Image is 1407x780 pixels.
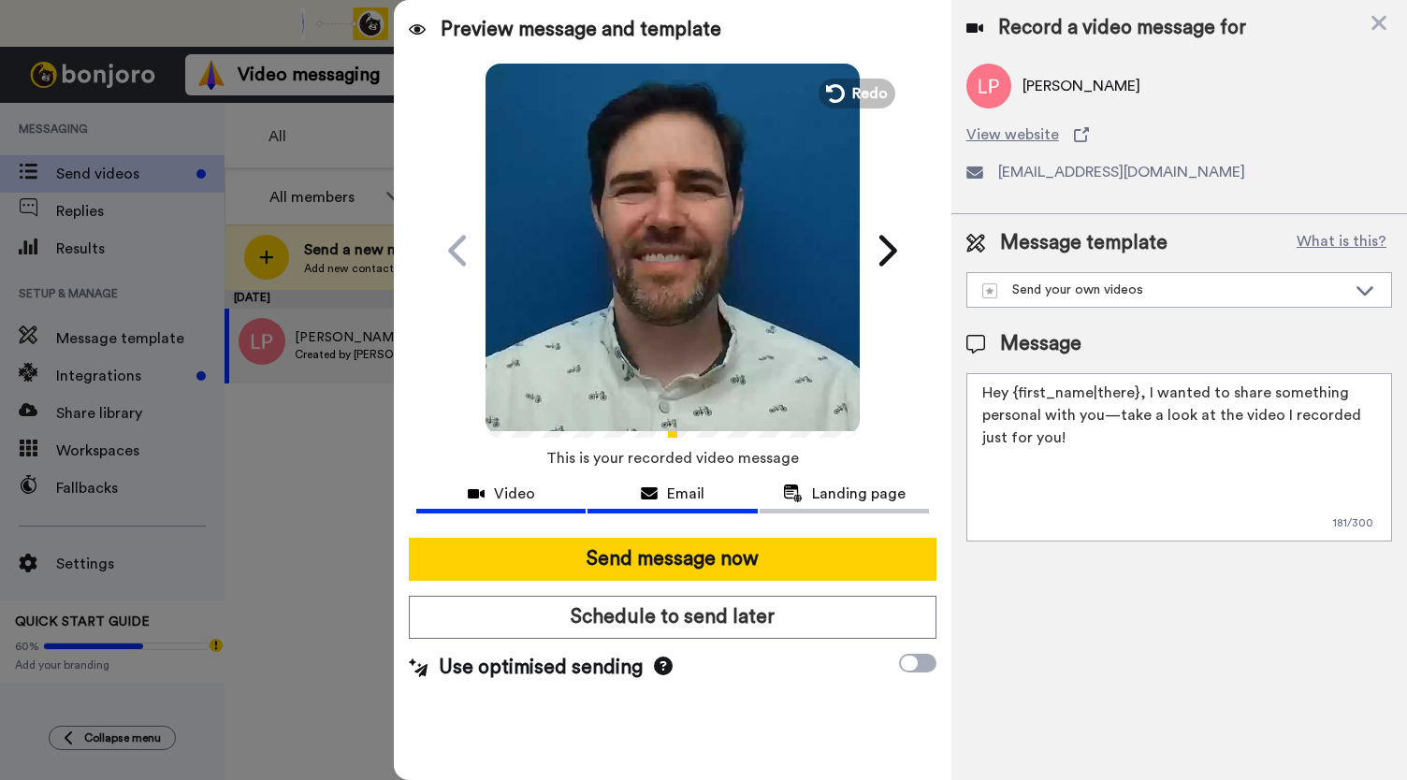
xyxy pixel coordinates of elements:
span: Email [667,483,704,505]
span: Use optimised sending [439,654,643,682]
span: Message [1000,330,1081,358]
button: Send message now [409,538,936,581]
img: demo-template.svg [982,283,997,298]
span: Video [494,483,535,505]
textarea: Hey {first_name|there}, I wanted to share something personal with you—take a look at the video I ... [966,373,1392,542]
button: What is this? [1291,229,1392,257]
span: Message template [1000,229,1168,257]
button: Schedule to send later [409,596,936,639]
span: This is your recorded video message [546,438,799,479]
span: Landing page [812,483,906,505]
div: Send your own videos [982,281,1346,299]
span: [EMAIL_ADDRESS][DOMAIN_NAME] [998,161,1245,183]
